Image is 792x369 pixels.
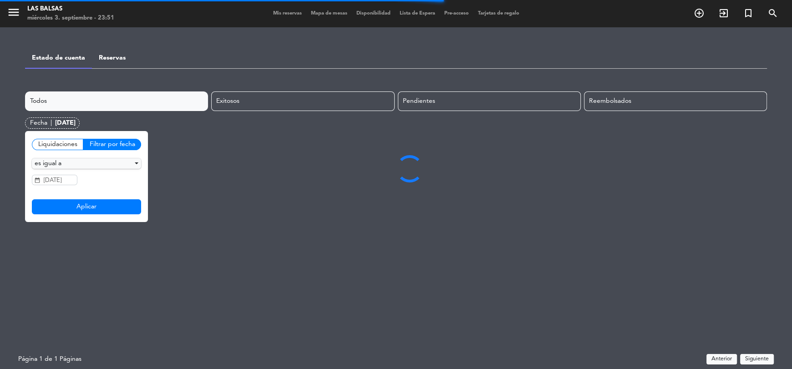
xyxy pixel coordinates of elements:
a: Estado de cuenta [32,55,85,61]
i: menu [7,5,20,19]
span: | [51,118,52,128]
span: Tarjetas de regalo [473,11,524,16]
i: turned_in_not [743,8,754,19]
div: [DATE] [55,118,76,128]
i: search [767,8,778,19]
div: Pendientes [398,91,581,111]
div: Reembolsados [584,91,767,111]
i: exit_to_app [718,8,729,19]
div: Todos [25,91,208,111]
span: Mapa de mesas [306,11,352,16]
div: Liquidaciones [32,139,83,150]
div: Las Balsas [27,5,114,14]
span: Lista de Espera [395,11,440,16]
div: Exitosos [211,91,394,111]
span: Mis reservas [269,11,306,16]
i: add_circle_outline [694,8,705,19]
div: miércoles 3. septiembre - 23:51 [27,14,114,23]
a: Reservas [99,55,126,61]
span: Pre-acceso [440,11,473,16]
button: menu [7,5,20,22]
span: Disponibilidad [352,11,395,16]
div: Fecha [30,118,55,128]
button: es igual a [32,158,141,169]
button: Aplicar [32,199,141,215]
div: Filtrar por fecha [83,139,141,150]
